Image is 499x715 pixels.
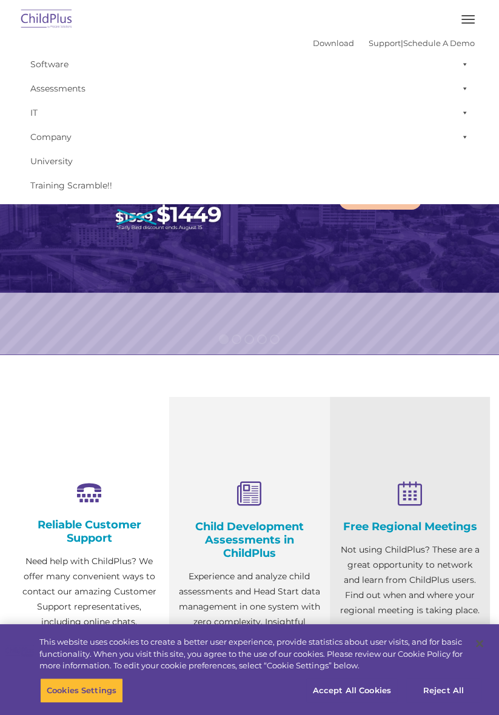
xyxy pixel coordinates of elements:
[24,76,475,101] a: Assessments
[369,38,401,48] a: Support
[24,125,475,149] a: Company
[178,569,320,660] p: Experience and analyze child assessments and Head Start data management in one system with zero c...
[24,101,475,125] a: IT
[406,677,481,703] button: Reject All
[403,38,475,48] a: Schedule A Demo
[24,149,475,173] a: University
[24,173,475,198] a: Training Scramble!!
[339,520,481,533] h4: Free Regional Meetings
[18,554,160,660] p: Need help with ChildPlus? We offer many convenient ways to contact our amazing Customer Support r...
[18,518,160,545] h4: Reliable Customer Support
[313,38,475,48] font: |
[339,542,481,618] p: Not using ChildPlus? These are a great opportunity to network and learn from ChildPlus users. Fin...
[24,52,475,76] a: Software
[306,677,398,703] button: Accept All Cookies
[178,520,320,560] h4: Child Development Assessments in ChildPlus
[40,677,123,703] button: Cookies Settings
[39,636,464,672] div: This website uses cookies to create a better user experience, provide statistics about user visit...
[466,630,493,657] button: Close
[18,5,75,34] img: ChildPlus by Procare Solutions
[313,38,354,48] a: Download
